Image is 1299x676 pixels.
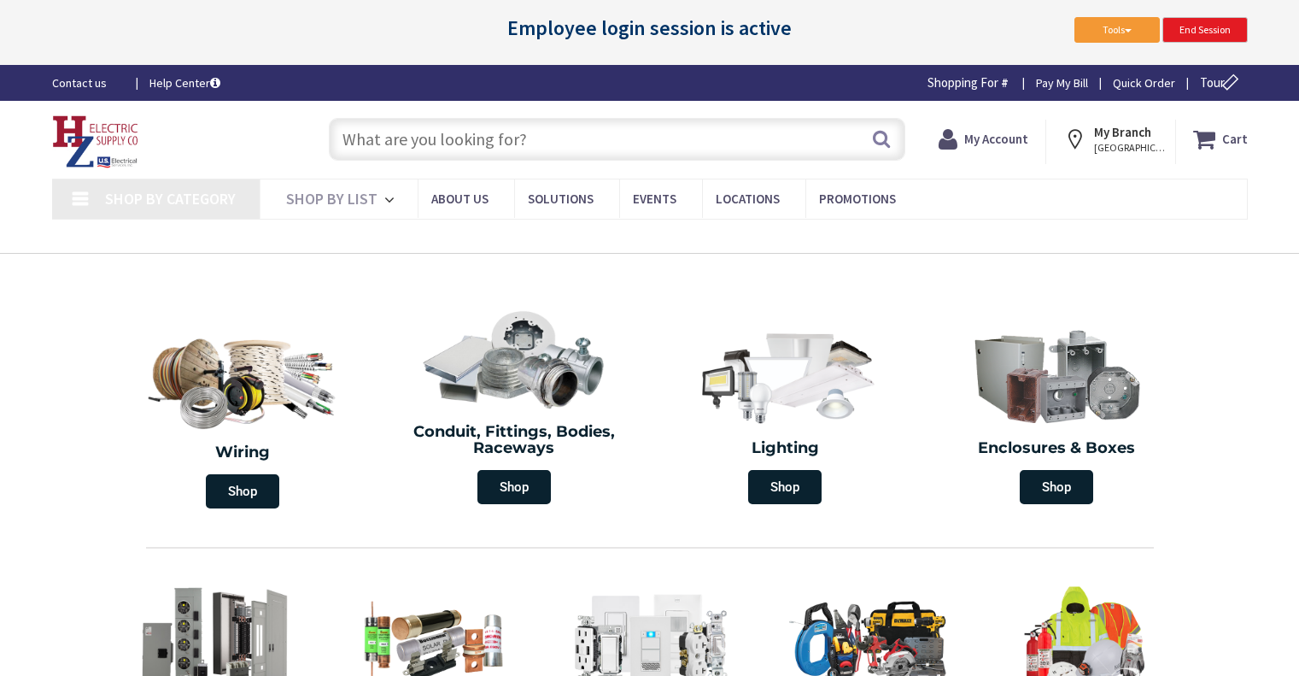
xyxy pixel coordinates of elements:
[939,124,1028,155] a: My Account
[716,191,780,207] span: Locations
[1074,17,1160,43] button: Tools
[206,474,279,508] span: Shop
[663,440,909,457] h2: Lighting
[1179,23,1231,36] span: End Session
[1020,470,1093,504] span: Shop
[964,131,1028,147] strong: My Account
[477,470,551,504] span: Shop
[933,440,1179,457] h2: Enclosures & Boxes
[1113,74,1175,91] a: Quick Order
[431,191,489,207] span: About Us
[1193,124,1248,155] a: Cart
[1036,74,1088,91] a: Pay My Bill
[329,118,905,161] input: What are you looking for?
[1063,124,1159,155] div: My Branch [GEOGRAPHIC_DATA], [GEOGRAPHIC_DATA]
[105,189,236,209] span: Shop By Category
[116,444,371,461] h2: Wiring
[1094,124,1151,140] strong: My Branch
[52,74,122,91] a: Contact us
[925,317,1188,513] a: Enclosures & Boxes Shop
[819,191,896,207] span: Promotions
[286,189,377,209] span: Shop By List
[1162,17,1248,43] a: End Session
[383,301,646,514] a: Conduit, Fittings, Bodies, Raceways Shop
[528,191,594,207] span: Solutions
[927,74,998,91] span: Shopping For
[149,74,220,91] a: Help Center
[52,115,139,168] img: HZ Electric Supply
[748,470,822,504] span: Shop
[633,191,676,207] span: Events
[391,424,637,458] h2: Conduit, Fittings, Bodies, Raceways
[1094,141,1167,155] span: [GEOGRAPHIC_DATA], [GEOGRAPHIC_DATA]
[507,17,792,39] span: Employee login session is active
[1200,74,1243,91] span: Tour
[654,317,917,513] a: Lighting Shop
[108,318,379,518] a: Wiring Shop
[1001,74,1009,91] strong: #
[1222,124,1248,155] strong: Cart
